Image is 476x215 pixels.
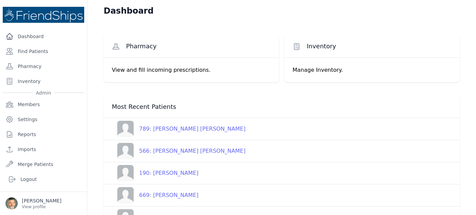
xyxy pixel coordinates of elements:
span: Most Recent Patients [112,103,176,111]
a: Merge Patients [3,158,84,171]
a: [PERSON_NAME] View profile [5,197,81,210]
div: 789: [PERSON_NAME] [PERSON_NAME] [134,125,246,133]
a: Members [3,98,84,111]
img: person-242608b1a05df3501eefc295dc1bc67a.jpg [117,187,134,203]
p: View and fill incoming prescriptions. [112,66,271,74]
a: Dashboard [3,30,84,43]
a: Logout [5,172,81,186]
a: 566: [PERSON_NAME] [PERSON_NAME] [112,143,246,159]
span: Admin [33,89,54,96]
img: person-242608b1a05df3501eefc295dc1bc67a.jpg [117,165,134,181]
a: Reports [3,128,84,141]
span: Inventory [307,42,336,50]
a: 789: [PERSON_NAME] [PERSON_NAME] [112,121,246,137]
a: Pharmacy [3,60,84,73]
img: person-242608b1a05df3501eefc295dc1bc67a.jpg [117,121,134,137]
a: Inventory [3,75,84,88]
span: Pharmacy [126,42,157,50]
img: person-242608b1a05df3501eefc295dc1bc67a.jpg [117,143,134,159]
a: Imports [3,143,84,156]
img: Medical Missions EMR [3,7,84,23]
a: Inventory Manage Inventory. [284,35,460,82]
a: Pharmacy View and fill incoming prescriptions. [104,35,279,82]
a: 669: [PERSON_NAME] [112,187,198,203]
p: View profile [22,204,61,210]
h1: Dashboard [104,5,153,16]
div: 566: [PERSON_NAME] [PERSON_NAME] [134,147,246,155]
a: 190: [PERSON_NAME] [112,165,198,181]
a: Find Patients [3,45,84,58]
div: 190: [PERSON_NAME] [134,169,198,177]
div: 669: [PERSON_NAME] [134,191,198,199]
p: Manage Inventory. [293,66,451,74]
a: Settings [3,113,84,126]
p: [PERSON_NAME] [22,197,61,204]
